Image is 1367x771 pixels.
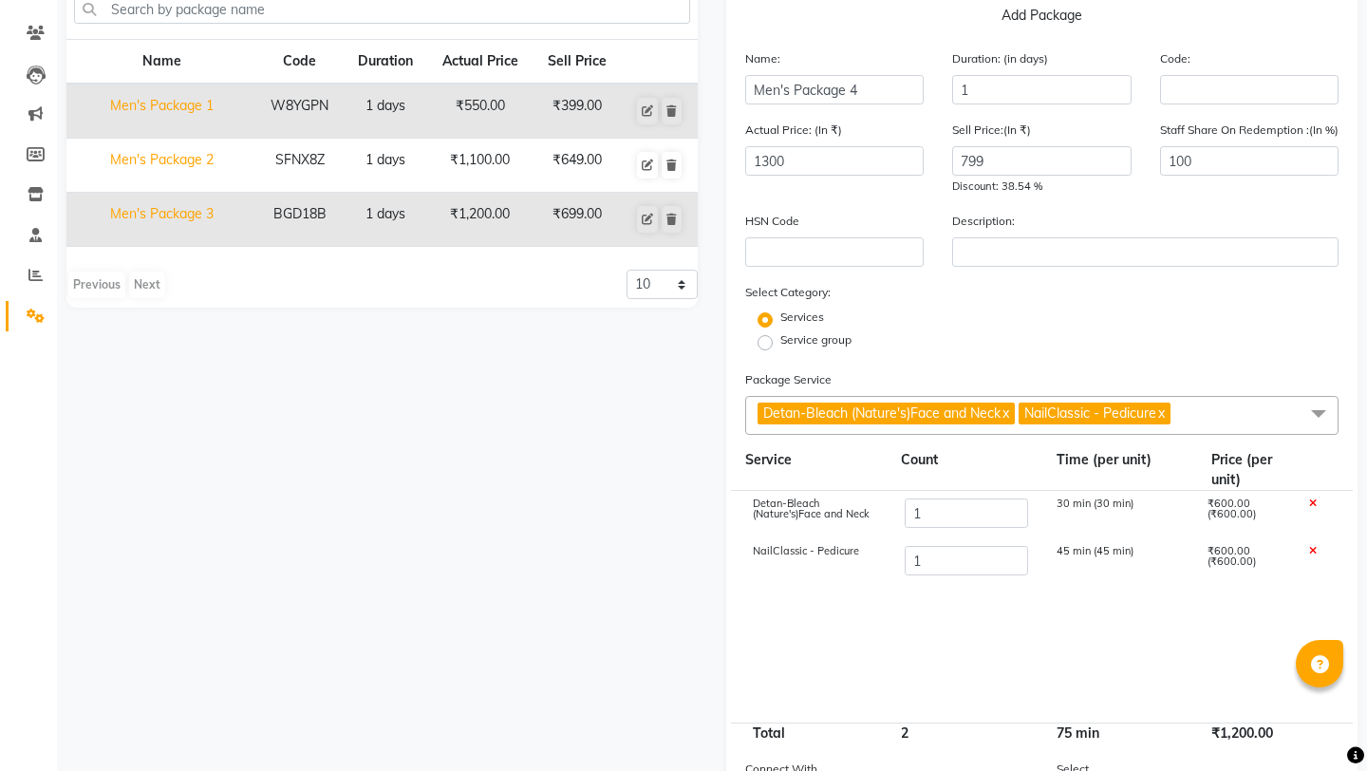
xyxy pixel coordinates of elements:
span: NailClassic - Pedicure [1024,404,1156,422]
th: Sell Price [534,40,622,85]
label: Code: [1160,50,1190,67]
td: Men's Package 1 [66,84,256,139]
td: ₹1,100.00 [427,139,534,193]
div: 2 [887,724,1042,743]
td: 1 days [343,139,426,193]
label: Description: [952,213,1015,230]
td: BGD18B [256,193,343,247]
td: 1 days [343,193,426,247]
td: W8YGPN [256,84,343,139]
th: Name [66,40,256,85]
td: ₹1,200.00 [427,193,534,247]
span: Total [745,717,793,749]
label: Package Service [745,371,832,388]
label: Actual Price: (In ₹) [745,122,842,139]
div: Price (per unit) [1197,450,1301,490]
div: ₹1,200.00 [1197,724,1301,743]
div: 75 min [1042,724,1198,743]
label: Sell Price:(In ₹) [952,122,1031,139]
th: Duration [343,40,426,85]
th: Actual Price [427,40,534,85]
td: 1 days [343,84,426,139]
a: x [1156,404,1165,422]
td: Men's Package 3 [66,193,256,247]
span: NailClassic - Pedicure [753,544,859,557]
td: ₹399.00 [534,84,622,139]
label: Service group [780,331,852,348]
td: ₹699.00 [534,193,622,247]
label: Staff Share On Redemption :(In %) [1160,122,1339,139]
span: Detan-Bleach (Nature's)Face and Neck [763,404,1001,422]
div: 45 min (45 min) [1042,546,1194,578]
span: Detan-Bleach (Nature's)Face and Neck [753,497,870,520]
label: HSN Code [745,213,799,230]
a: x [1001,404,1009,422]
p: Add Package [745,6,1339,33]
span: Discount: 38.54 % [952,179,1042,193]
td: ₹649.00 [534,139,622,193]
label: Services [780,309,824,326]
div: Time (per unit) [1042,450,1198,490]
div: Service [731,450,887,490]
div: Count [887,450,1042,490]
td: SFNX8Z [256,139,343,193]
div: ₹600.00 (₹600.00) [1193,498,1295,531]
div: ₹600.00 (₹600.00) [1193,546,1295,578]
label: Duration: (in days) [952,50,1048,67]
th: Code [256,40,343,85]
td: ₹550.00 [427,84,534,139]
label: Select Category: [745,284,831,301]
td: Men's Package 2 [66,139,256,193]
label: Name: [745,50,780,67]
div: 30 min (30 min) [1042,498,1194,531]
